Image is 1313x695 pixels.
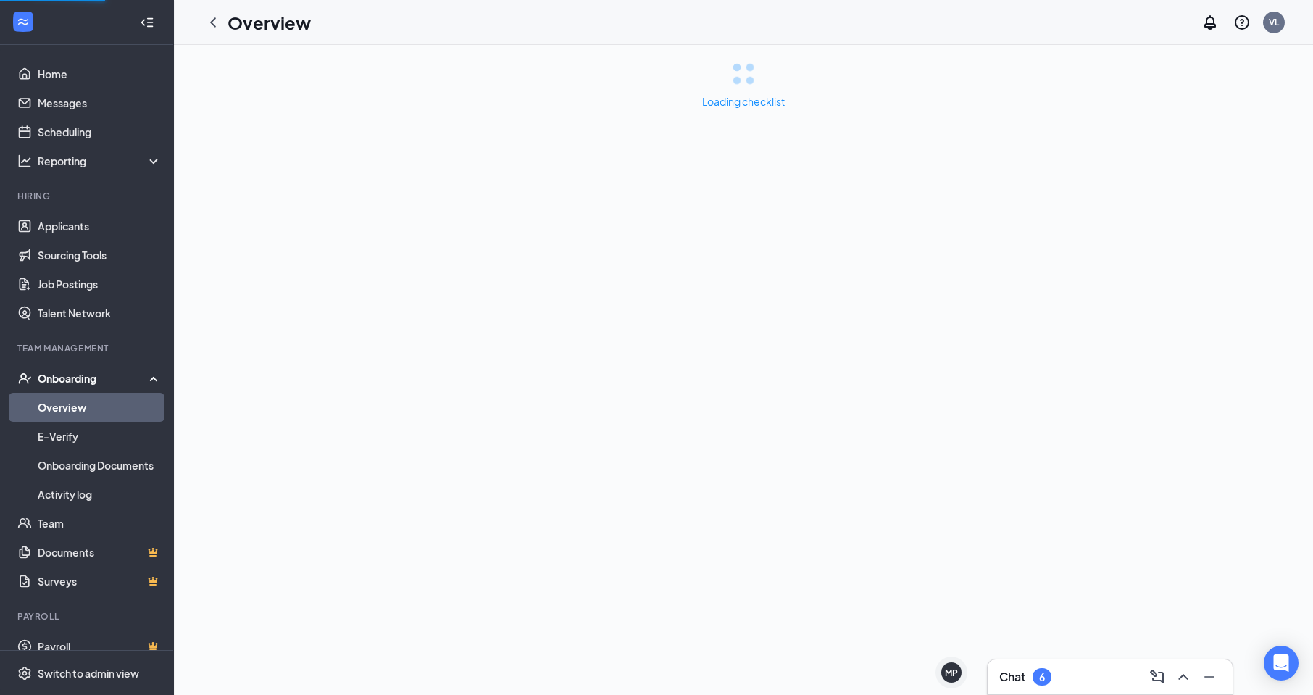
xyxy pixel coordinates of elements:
[1172,665,1195,688] button: ChevronUp
[1201,14,1219,31] svg: Notifications
[38,451,162,480] a: Onboarding Documents
[38,270,162,299] a: Job Postings
[1039,671,1045,683] div: 6
[1264,646,1299,681] div: Open Intercom Messenger
[945,667,958,679] div: MP
[38,371,149,386] div: Onboarding
[1269,16,1279,28] div: VL
[38,422,162,451] a: E-Verify
[17,190,159,202] div: Hiring
[38,666,139,681] div: Switch to admin view
[702,94,785,109] p: Loading checklist
[17,342,159,354] div: Team Management
[1175,668,1192,686] svg: ChevronUp
[1149,668,1166,686] svg: ComposeMessage
[140,15,154,30] svg: Collapse
[38,59,162,88] a: Home
[204,14,222,31] svg: ChevronLeft
[38,393,162,422] a: Overview
[1233,14,1251,31] svg: QuestionInfo
[38,88,162,117] a: Messages
[38,299,162,328] a: Talent Network
[228,10,311,35] h1: Overview
[1198,665,1221,688] button: Minimize
[17,371,32,386] svg: UserCheck
[17,666,32,681] svg: Settings
[16,14,30,29] svg: WorkstreamLogo
[1201,668,1218,686] svg: Minimize
[17,610,159,623] div: Payroll
[38,154,162,168] div: Reporting
[38,241,162,270] a: Sourcing Tools
[38,117,162,146] a: Scheduling
[1146,665,1169,688] button: ComposeMessage
[38,632,162,661] a: PayrollCrown
[38,480,162,509] a: Activity log
[17,154,32,168] svg: Analysis
[999,669,1025,685] h3: Chat
[38,538,162,567] a: DocumentsCrown
[38,567,162,596] a: SurveysCrown
[38,212,162,241] a: Applicants
[38,509,162,538] a: Team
